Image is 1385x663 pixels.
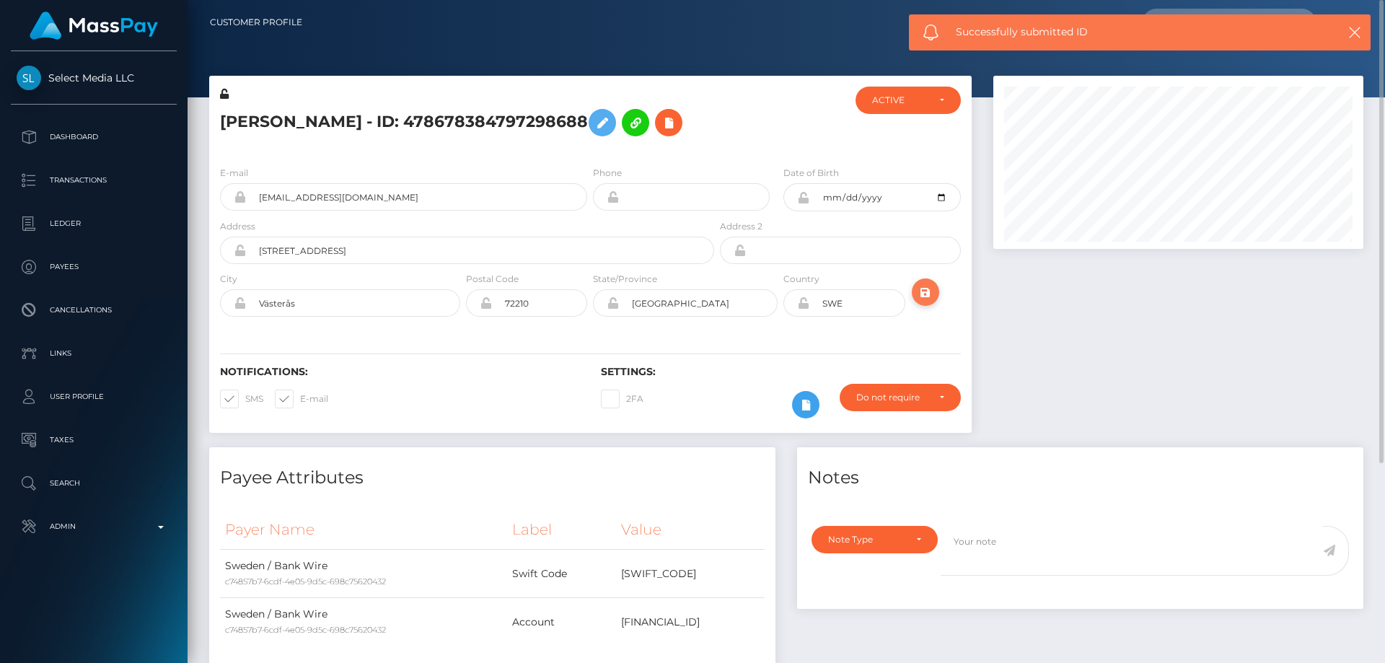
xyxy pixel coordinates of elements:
a: User Profile [11,379,177,415]
h6: Notifications: [220,366,579,378]
p: Admin [17,516,171,537]
a: Payees [11,249,177,285]
p: Search [17,473,171,494]
td: Sweden / Bank Wire [220,550,507,598]
label: Address 2 [720,220,762,233]
a: Links [11,335,177,372]
p: Links [17,343,171,364]
label: State/Province [593,273,657,286]
button: Do not require [840,384,961,411]
td: Swift Code [507,550,616,598]
div: ACTIVE [872,95,928,106]
label: Date of Birth [783,167,839,180]
td: Sweden / Bank Wire [220,598,507,646]
span: Select Media LLC [11,71,177,84]
input: Search... [1143,9,1278,36]
p: Dashboard [17,126,171,148]
td: [SWIFT_CODE] [616,550,765,598]
h5: [PERSON_NAME] - ID: 478678384797298688 [220,102,706,144]
a: Dashboard [11,119,177,155]
div: Do not require [856,392,928,403]
p: Ledger [17,213,171,234]
p: User Profile [17,386,171,408]
a: Ledger [11,206,177,242]
th: Label [507,510,616,550]
th: Payer Name [220,510,507,550]
img: Select Media LLC [17,66,41,90]
small: c74857b7-6cdf-4e05-9d5c-698c75620432 [225,625,386,635]
h6: Settings: [601,366,960,378]
p: Taxes [17,429,171,451]
label: Postal Code [466,273,519,286]
a: Search [11,465,177,501]
img: MassPay Logo [30,12,158,40]
p: Transactions [17,170,171,191]
label: 2FA [601,390,643,408]
label: Phone [593,167,622,180]
td: [FINANCIAL_ID] [616,598,765,646]
button: Note Type [812,526,938,553]
label: E-mail [220,167,248,180]
label: E-mail [275,390,328,408]
p: Payees [17,256,171,278]
div: Note Type [828,534,905,545]
th: Value [616,510,765,550]
a: Taxes [11,422,177,458]
label: SMS [220,390,263,408]
small: c74857b7-6cdf-4e05-9d5c-698c75620432 [225,576,386,587]
label: City [220,273,237,286]
td: Account [507,598,616,646]
button: ACTIVE [856,87,961,114]
a: Transactions [11,162,177,198]
h4: Notes [808,465,1353,491]
label: Country [783,273,819,286]
label: Address [220,220,255,233]
p: Cancellations [17,299,171,321]
a: Cancellations [11,292,177,328]
span: Successfully submitted ID [956,25,1312,40]
a: Customer Profile [210,7,302,38]
a: Admin [11,509,177,545]
h4: Payee Attributes [220,465,765,491]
